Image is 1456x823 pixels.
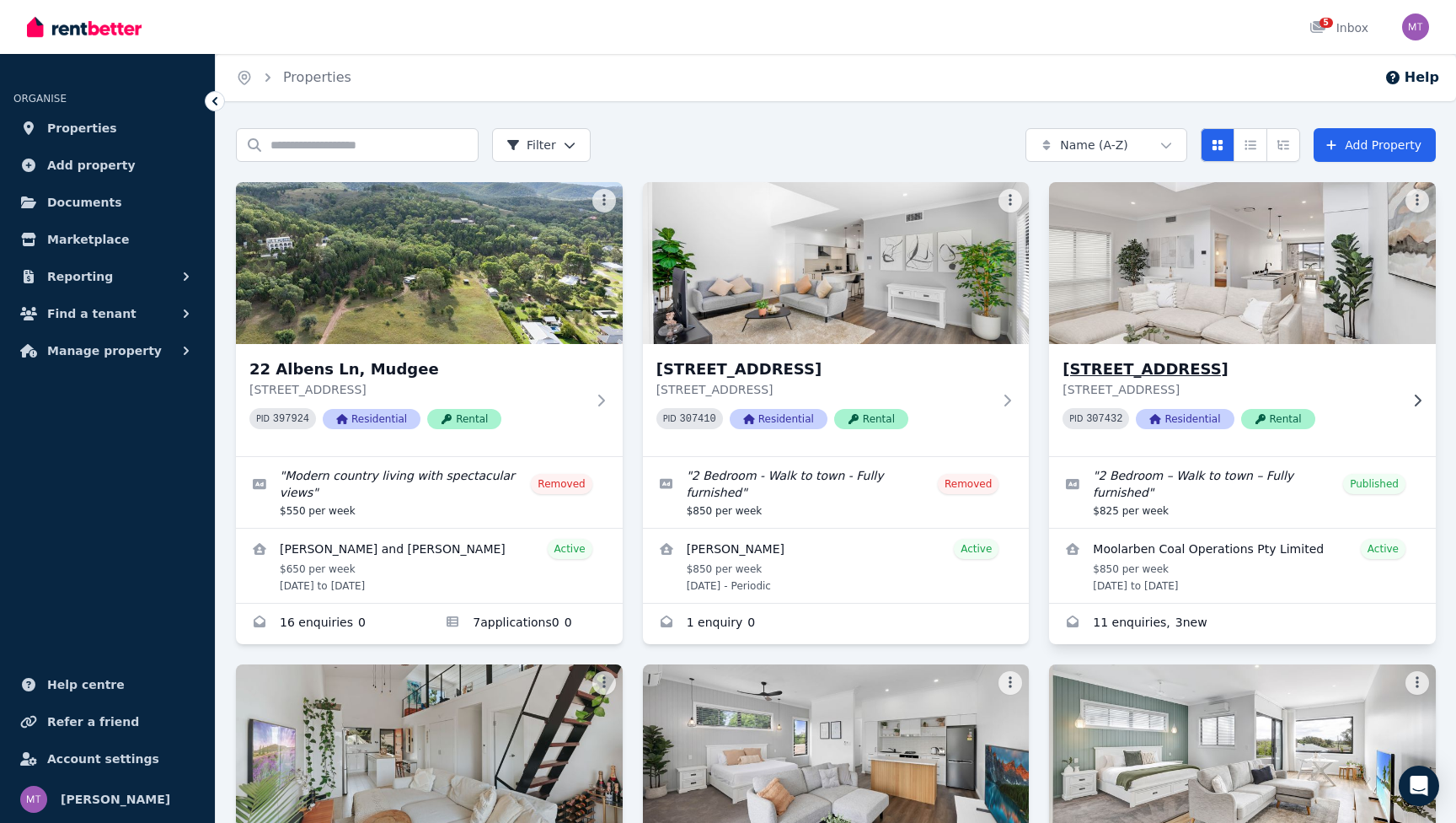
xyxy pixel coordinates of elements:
[663,414,677,423] small: PID
[47,675,125,695] span: Help centre
[1399,766,1439,806] div: Open Intercom Messenger
[643,182,1030,456] a: 122 Market Street, Mudgee[STREET_ADDRESS][STREET_ADDRESS]PID 307410ResidentialRental
[1241,409,1315,429] span: Rental
[643,529,1030,603] a: View details for Toby Simkin
[1309,19,1368,36] div: Inbox
[47,192,122,212] span: Documents
[643,182,1030,344] img: 122 Market Street, Mudgee
[216,54,372,101] nav: Breadcrumb
[643,604,1030,644] a: Enquiries for 122 Market Street, Mudgee
[47,118,117,138] span: Properties
[1266,128,1300,162] button: Expanded list view
[13,93,67,105] span: ORGANISE
[27,14,142,40] img: RentBetter
[236,457,623,528] a: Edit listing: Modern country living with spectacular views
[429,604,622,644] a: Applications for 22 Albens Ln, Mudgee
[592,189,616,212] button: More options
[13,260,201,293] button: Reporting
[13,148,201,182] a: Add property
[1040,178,1446,348] img: 122A Market Street, Mudgee
[1060,137,1128,153] span: Name (A-Z)
[1049,182,1436,456] a: 122A Market Street, Mudgee[STREET_ADDRESS][STREET_ADDRESS]PID 307432ResidentialRental
[1049,604,1436,644] a: Enquiries for 122A Market Street, Mudgee
[1234,128,1267,162] button: Compact list view
[13,705,201,739] a: Refer a friend
[13,223,201,256] a: Marketplace
[1069,414,1083,423] small: PID
[1201,128,1300,162] div: View options
[592,671,616,695] button: More options
[283,69,351,85] a: Properties
[273,413,309,425] code: 397924
[998,189,1022,212] button: More options
[1319,18,1333,28] span: 5
[249,381,586,398] p: [STREET_ADDRESS]
[730,409,827,429] span: Residential
[47,266,113,287] span: Reporting
[427,409,501,429] span: Rental
[1049,457,1436,528] a: Edit listing: 2 Bedroom – Walk to town – Fully furnished
[236,182,623,344] img: 22 Albens Ln, Mudgee
[13,297,201,331] button: Find a tenant
[236,604,429,644] a: Enquiries for 22 Albens Ln, Mudgee
[13,334,201,368] button: Manage property
[1405,189,1429,212] button: More options
[1086,413,1122,425] code: 307432
[236,529,623,603] a: View details for Sasha and Floyd Carbone
[47,712,139,732] span: Refer a friend
[656,381,993,398] p: [STREET_ADDRESS]
[1063,381,1399,398] p: [STREET_ADDRESS]
[1402,13,1429,40] img: Matt Teague
[256,414,270,423] small: PID
[61,789,170,810] span: [PERSON_NAME]
[1201,128,1234,162] button: Card view
[13,186,201,219] a: Documents
[1063,358,1399,381] h3: [STREET_ADDRESS]
[13,668,201,702] a: Help centre
[47,229,129,250] span: Marketplace
[236,182,623,456] a: 22 Albens Ln, Mudgee22 Albens Ln, Mudgee[STREET_ADDRESS]PID 397924ResidentialRental
[656,358,993,381] h3: [STREET_ADDRESS]
[1049,529,1436,603] a: View details for Moolarben Coal Operations Pty Limited
[249,358,586,381] h3: 22 Albens Ln, Mudgee
[20,786,47,813] img: Matt Teague
[643,457,1030,528] a: Edit listing: 2 Bedroom - Walk to town - Fully furnished
[1136,409,1234,429] span: Residential
[1384,67,1439,88] button: Help
[680,413,716,425] code: 307410
[47,341,162,361] span: Manage property
[13,111,201,145] a: Properties
[834,409,908,429] span: Rental
[506,137,556,153] span: Filter
[47,155,136,175] span: Add property
[323,409,420,429] span: Residential
[47,304,136,324] span: Find a tenant
[1314,128,1436,162] a: Add Property
[13,742,201,776] a: Account settings
[1025,128,1187,162] button: Name (A-Z)
[47,749,159,769] span: Account settings
[1405,671,1429,695] button: More options
[492,128,591,162] button: Filter
[998,671,1022,695] button: More options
